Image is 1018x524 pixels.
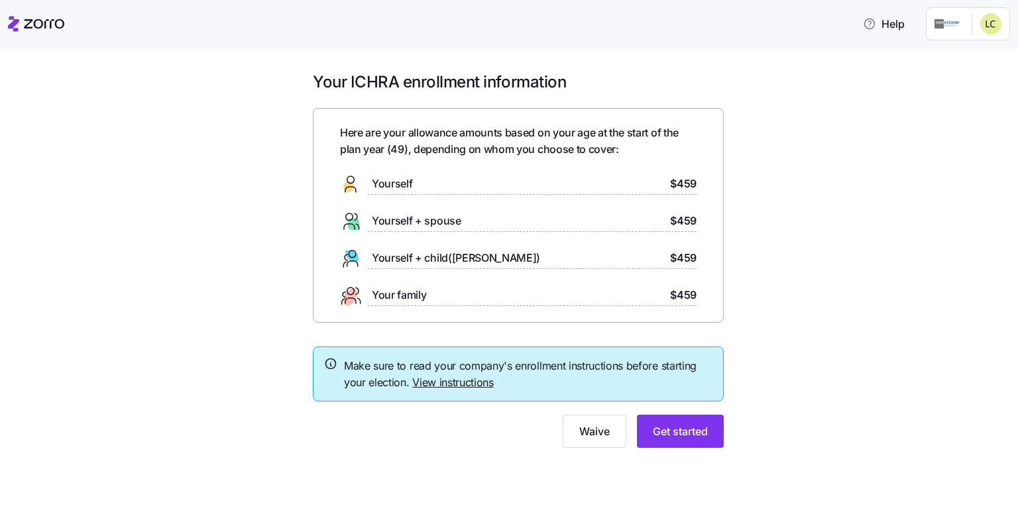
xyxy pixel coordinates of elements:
a: View instructions [412,376,494,389]
span: $459 [670,287,697,303]
button: Waive [563,415,626,448]
span: Make sure to read your company's enrollment instructions before starting your election. [344,358,712,391]
img: 5a9ccd341937cf74e1c5f6eb633f275f [980,13,1001,34]
span: Here are your allowance amounts based on your age at the start of the plan year ( 49 ), depending... [340,125,697,158]
span: Get started [653,423,708,439]
h1: Your ICHRA enrollment information [313,72,724,92]
span: Your family [372,287,426,303]
span: Yourself + child([PERSON_NAME]) [372,250,540,266]
span: $459 [670,176,697,192]
span: Yourself + spouse [372,213,461,229]
button: Help [852,11,915,37]
span: Yourself [372,176,412,192]
span: $459 [670,250,697,266]
button: Get started [637,415,724,448]
span: $459 [670,213,697,229]
span: Waive [579,423,610,439]
img: Employer logo [934,16,961,32]
span: Help [863,16,905,32]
